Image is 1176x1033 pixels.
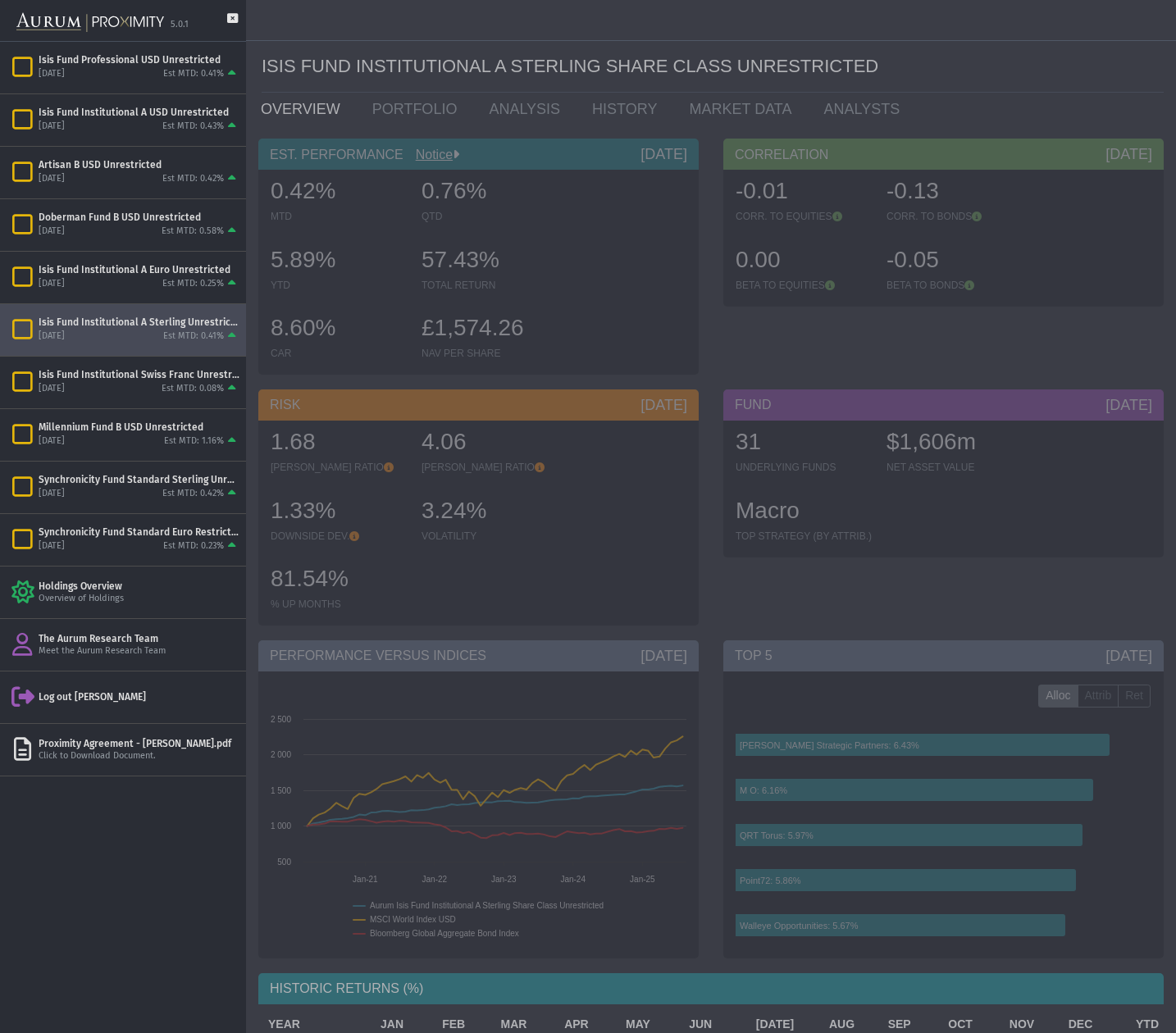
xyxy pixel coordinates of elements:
[39,435,65,448] div: [DATE]
[422,347,556,360] div: NAV PER SHARE
[163,68,224,80] div: Est MTD: 0.41%
[39,526,239,539] div: Synchronicity Fund Standard Euro Restricted
[162,383,224,395] div: Est MTD: 0.08%
[39,211,239,224] div: Doberman Fund B USD Unrestricted
[422,244,556,279] div: 57.43%
[811,93,919,125] a: ANALYSTS
[422,495,556,530] div: 3.24%
[422,210,556,223] div: QTD
[39,53,239,66] div: Isis Fund Professional USD Unrestricted
[740,830,814,840] text: QRT Torus: 5.97%
[353,875,378,884] text: Jan-21
[422,875,448,884] text: Jan-22
[887,426,1021,461] div: $1,606m
[39,473,239,486] div: Synchronicity Fund Standard Sterling Unrestricted
[39,580,239,593] div: Holdings Overview
[163,330,224,343] div: Est MTD: 0.41%
[39,173,65,185] div: [DATE]
[736,279,870,292] div: BETA TO EQUITIES
[370,901,604,910] text: Aurum Isis Fund Institutional A Sterling Share Class Unrestricted
[560,875,586,884] text: Jan-24
[370,929,519,938] text: Bloomberg Global Aggregate Bond Index
[736,178,788,203] span: -0.01
[39,68,65,80] div: [DATE]
[640,395,687,415] div: [DATE]
[39,278,65,290] div: [DATE]
[403,148,453,162] a: Notice
[736,461,870,474] div: UNDERLYING FUNDS
[39,263,239,276] div: Isis Fund Institutional A Euro Unrestricted
[1038,685,1078,708] label: Alloc
[271,750,291,759] text: 2 000
[39,540,65,553] div: [DATE]
[162,173,224,185] div: Est MTD: 0.42%
[39,737,239,750] div: Proximity Agreement - [PERSON_NAME].pdf
[580,93,677,125] a: HISTORY
[736,495,872,530] div: Macro
[162,278,224,290] div: Est MTD: 0.25%
[39,368,239,381] div: Isis Fund Institutional Swiss Franc Unrestricted
[723,389,1164,421] div: FUND
[1118,685,1151,708] label: Ret
[740,785,787,795] text: M O: 6.16%
[887,210,1021,223] div: CORR. TO BONDS
[630,875,655,884] text: Jan-25
[39,106,239,119] div: Isis Fund Institutional A USD Unrestricted
[162,488,224,500] div: Est MTD: 0.42%
[360,93,477,125] a: PORTFOLIO
[723,640,1164,671] div: TOP 5
[271,495,405,530] div: 1.33%
[162,225,224,238] div: Est MTD: 0.58%
[39,421,239,434] div: Millennium Fund B USD Unrestricted
[258,973,1164,1004] div: HISTORIC RETURNS (%)
[887,244,1021,279] div: -0.05
[39,383,65,395] div: [DATE]
[723,139,1164,170] div: CORRELATION
[271,347,405,360] div: CAR
[39,632,239,645] div: The Aurum Research Team
[271,244,405,279] div: 5.89%
[271,461,405,474] div: [PERSON_NAME] RATIO
[271,530,405,543] div: DOWNSIDE DEV.
[262,41,1164,93] div: ISIS FUND INSTITUTIONAL A STERLING SHARE CLASS UNRESTRICTED
[248,93,360,125] a: OVERVIEW
[887,175,1021,210] div: -0.13
[16,4,164,41] img: Aurum-Proximity%20white.svg
[422,279,556,292] div: TOTAL RETURN
[422,312,556,347] div: £1,574.26
[422,461,556,474] div: [PERSON_NAME] RATIO
[39,158,239,171] div: Artisan B USD Unrestricted
[258,389,699,421] div: RISK
[39,690,239,703] div: Log out [PERSON_NAME]
[491,875,517,884] text: Jan-23
[162,121,224,133] div: Est MTD: 0.43%
[736,530,872,543] div: TOP STRATEGY (BY ATTRIB.)
[740,876,801,885] text: Point72: 5.86%
[887,279,1021,292] div: BETA TO BONDS
[1078,685,1119,708] label: Attrib
[39,225,65,238] div: [DATE]
[39,750,239,762] div: Click to Download Document.
[271,178,335,203] span: 0.42%
[1105,144,1152,164] div: [DATE]
[736,210,870,223] div: CORR. TO EQUITIES
[736,244,870,279] div: 0.00
[164,435,224,448] div: Est MTD: 1.16%
[163,540,224,553] div: Est MTD: 0.23%
[39,121,65,133] div: [DATE]
[271,563,405,598] div: 81.54%
[422,530,556,543] div: VOLATILITY
[403,146,459,164] div: Notice
[640,144,687,164] div: [DATE]
[39,488,65,500] div: [DATE]
[271,426,405,461] div: 1.68
[476,93,580,125] a: ANALYSIS
[39,316,239,329] div: Isis Fund Institutional A Sterling Unrestricted
[1105,646,1152,666] div: [DATE]
[39,645,239,658] div: Meet the Aurum Research Team
[640,646,687,666] div: [DATE]
[258,139,699,170] div: EST. PERFORMANCE
[271,210,405,223] div: MTD
[271,312,405,347] div: 8.60%
[271,598,405,611] div: % UP MONTHS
